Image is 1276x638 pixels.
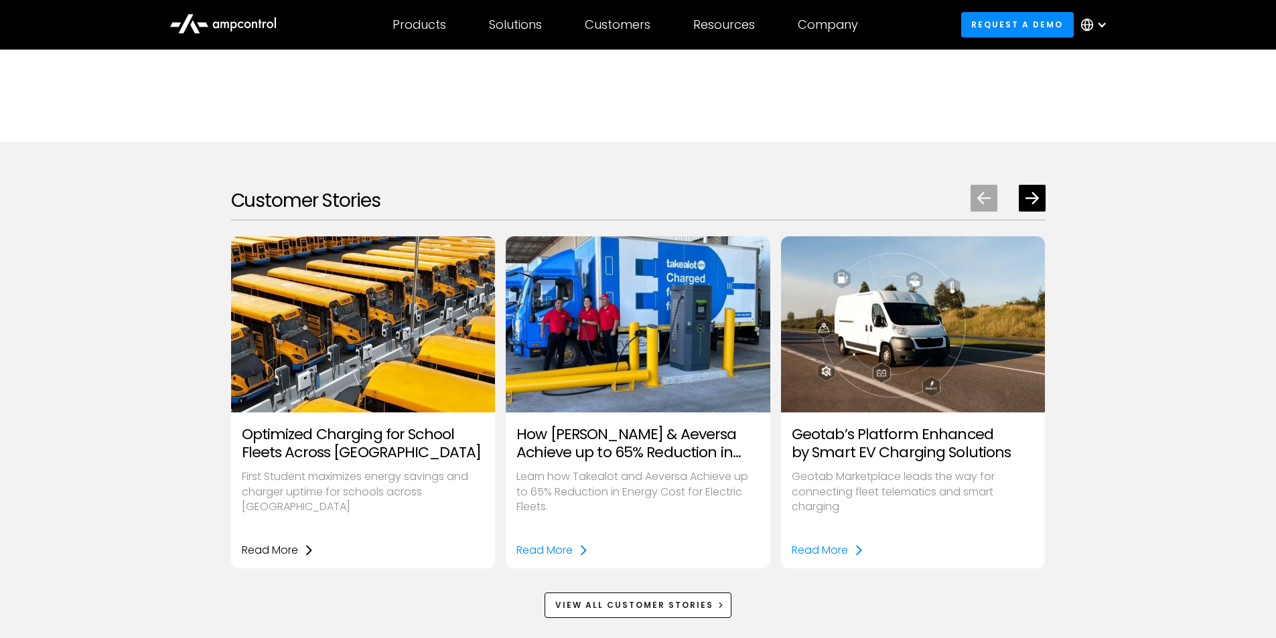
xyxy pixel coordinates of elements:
h3: Optimized Charging for School Fleets Across [GEOGRAPHIC_DATA] [242,426,485,461]
div: Read More [516,543,573,558]
div: Read More [792,543,848,558]
div: 2 / 8 [506,236,770,568]
div: Resources [693,17,755,32]
a: Read More [792,543,864,558]
a: Read More [242,543,314,558]
div: Solutions [489,17,542,32]
p: Learn how Takealot and Aeversa Achieve up to 65% Reduction in Energy Cost for Electric Fleets. [516,469,760,514]
p: First Student maximizes energy savings and charger uptime for schools across [GEOGRAPHIC_DATA] [242,469,485,514]
p: Geotab Marketplace leads the way for connecting fleet telematics and smart charging [792,469,1035,514]
div: Read More [242,543,298,558]
h3: How [PERSON_NAME] & Aeversa Achieve up to 65% Reduction in Energy Costs [516,426,760,461]
a: Read More [516,543,589,558]
div: Previous slide [971,185,997,212]
div: View All Customer Stories [555,599,713,611]
div: Customers [585,17,650,32]
div: Next slide [1019,185,1046,212]
div: Company [798,17,858,32]
h2: Customer Stories [231,189,380,212]
div: Products [393,17,446,32]
h3: Geotab’s Platform Enhanced by Smart EV Charging Solutions [792,426,1035,461]
a: Request a demo [961,12,1074,37]
a: View All Customer Stories [545,592,731,617]
div: 1 / 8 [231,236,496,568]
div: 3 / 8 [781,236,1046,568]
